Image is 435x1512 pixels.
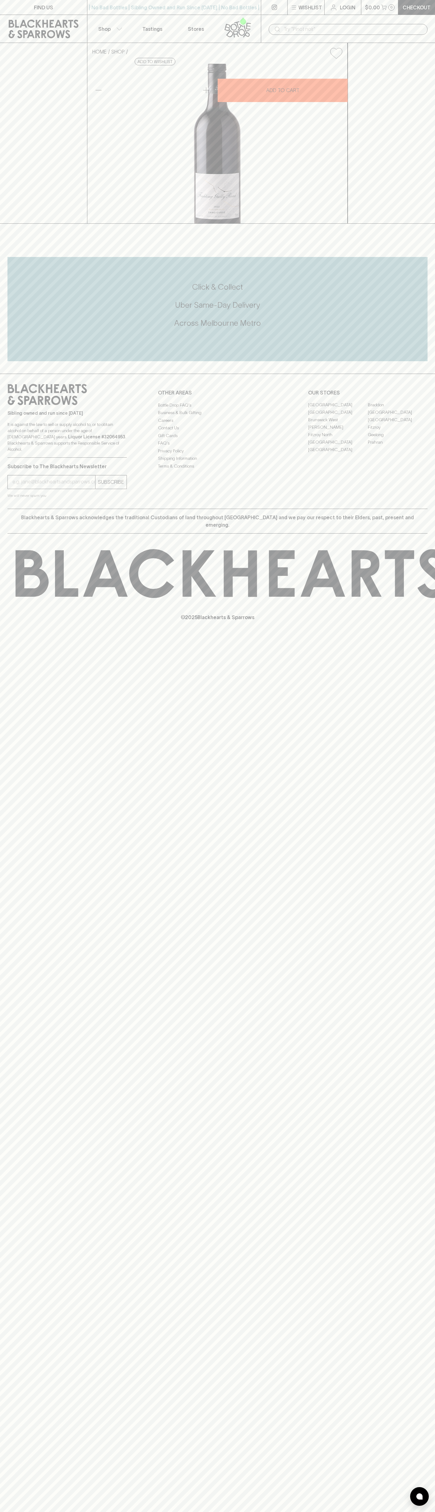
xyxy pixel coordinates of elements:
p: OTHER AREAS [158,389,277,396]
a: Brunswick West [308,416,368,424]
h5: Uber Same-Day Delivery [7,300,428,310]
p: Tastings [142,25,162,33]
p: 0 [390,6,393,9]
p: It is against the law to sell or supply alcohol to, or to obtain alcohol on behalf of a person un... [7,421,127,452]
a: Tastings [131,15,174,43]
button: Add to wishlist [328,45,345,61]
h5: Click & Collect [7,282,428,292]
p: Shop [98,25,111,33]
p: FIND US [34,4,53,11]
h5: Across Melbourne Metro [7,318,428,328]
a: FAQ's [158,440,277,447]
a: Business & Bulk Gifting [158,409,277,417]
a: [PERSON_NAME] [308,424,368,431]
a: Contact Us [158,424,277,432]
p: We will never spam you [7,492,127,499]
input: Try "Pinot noir" [284,24,423,34]
p: Blackhearts & Sparrows acknowledges the traditional Custodians of land throughout [GEOGRAPHIC_DAT... [12,514,423,529]
p: Checkout [403,4,431,11]
p: Stores [188,25,204,33]
p: Sibling owned and run since [DATE] [7,410,127,416]
img: 31123.png [87,64,347,223]
a: Stores [174,15,218,43]
a: [GEOGRAPHIC_DATA] [368,409,428,416]
p: Login [340,4,355,11]
button: ADD TO CART [218,79,348,102]
a: Terms & Conditions [158,462,277,470]
button: Shop [87,15,131,43]
a: HOME [92,49,107,54]
p: Wishlist [298,4,322,11]
a: Braddon [368,401,428,409]
a: [GEOGRAPHIC_DATA] [308,446,368,454]
p: $0.00 [365,4,380,11]
p: OUR STORES [308,389,428,396]
button: SUBSCRIBE [95,475,127,489]
a: Prahran [368,439,428,446]
a: Shipping Information [158,455,277,462]
a: [GEOGRAPHIC_DATA] [308,439,368,446]
p: ADD TO CART [266,86,299,94]
input: e.g. jane@blackheartsandsparrows.com.au [12,477,95,487]
a: Geelong [368,431,428,439]
strong: Liquor License #32064953 [68,434,125,439]
p: Subscribe to The Blackhearts Newsletter [7,463,127,470]
a: Bottle Drop FAQ's [158,401,277,409]
img: bubble-icon [416,1493,423,1500]
a: Privacy Policy [158,447,277,455]
a: SHOP [111,49,125,54]
a: Fitzroy North [308,431,368,439]
a: [GEOGRAPHIC_DATA] [368,416,428,424]
a: Gift Cards [158,432,277,439]
button: Add to wishlist [135,58,175,65]
a: [GEOGRAPHIC_DATA] [308,401,368,409]
p: SUBSCRIBE [98,478,124,486]
a: [GEOGRAPHIC_DATA] [308,409,368,416]
a: Fitzroy [368,424,428,431]
a: Careers [158,417,277,424]
div: Call to action block [7,257,428,361]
